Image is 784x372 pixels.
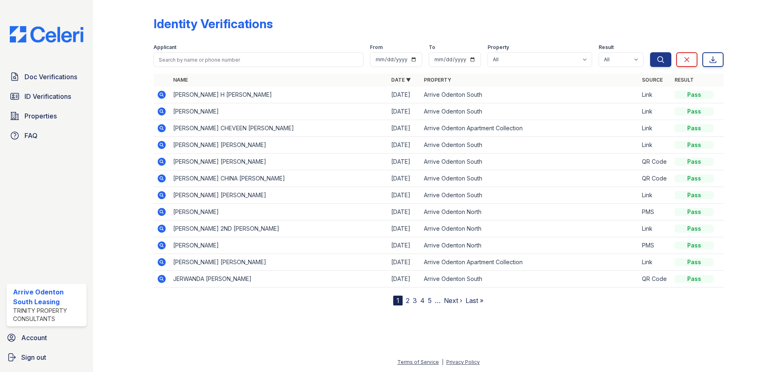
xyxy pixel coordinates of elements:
[388,103,421,120] td: [DATE]
[639,154,671,170] td: QR Code
[170,154,388,170] td: [PERSON_NAME] [PERSON_NAME]
[639,120,671,137] td: Link
[642,77,663,83] a: Source
[388,137,421,154] td: [DATE]
[446,359,480,365] a: Privacy Policy
[170,237,388,254] td: [PERSON_NAME]
[424,77,451,83] a: Property
[406,296,410,305] a: 2
[435,296,441,305] span: …
[675,225,714,233] div: Pass
[21,333,47,343] span: Account
[3,330,90,346] a: Account
[639,237,671,254] td: PMS
[170,170,388,187] td: [PERSON_NAME] CHINA [PERSON_NAME]
[444,296,462,305] a: Next ›
[675,241,714,249] div: Pass
[421,187,639,204] td: Arrive Odenton South
[639,254,671,271] td: Link
[388,87,421,103] td: [DATE]
[421,103,639,120] td: Arrive Odenton South
[3,349,90,365] a: Sign out
[421,87,639,103] td: Arrive Odenton South
[675,91,714,99] div: Pass
[421,221,639,237] td: Arrive Odenton North
[675,174,714,183] div: Pass
[388,170,421,187] td: [DATE]
[421,204,639,221] td: Arrive Odenton North
[154,44,176,51] label: Applicant
[421,237,639,254] td: Arrive Odenton North
[599,44,614,51] label: Result
[421,254,639,271] td: Arrive Odenton Apartment Collection
[675,258,714,266] div: Pass
[675,77,694,83] a: Result
[388,187,421,204] td: [DATE]
[639,170,671,187] td: QR Code
[170,221,388,237] td: [PERSON_NAME] 2ND [PERSON_NAME]
[488,44,509,51] label: Property
[675,208,714,216] div: Pass
[170,204,388,221] td: [PERSON_NAME]
[639,103,671,120] td: Link
[173,77,188,83] a: Name
[7,127,87,144] a: FAQ
[24,131,38,140] span: FAQ
[675,275,714,283] div: Pass
[170,187,388,204] td: [PERSON_NAME] [PERSON_NAME]
[413,296,417,305] a: 3
[388,237,421,254] td: [DATE]
[421,170,639,187] td: Arrive Odenton South
[465,296,483,305] a: Last »
[675,191,714,199] div: Pass
[3,26,90,42] img: CE_Logo_Blue-a8612792a0a2168367f1c8372b55b34899dd931a85d93a1a3d3e32e68fde9ad4.png
[639,271,671,287] td: QR Code
[388,271,421,287] td: [DATE]
[24,91,71,101] span: ID Verifications
[421,137,639,154] td: Arrive Odenton South
[675,141,714,149] div: Pass
[170,103,388,120] td: [PERSON_NAME]
[675,107,714,116] div: Pass
[675,158,714,166] div: Pass
[639,187,671,204] td: Link
[388,154,421,170] td: [DATE]
[442,359,443,365] div: |
[421,120,639,137] td: Arrive Odenton Apartment Collection
[154,52,363,67] input: Search by name or phone number
[154,16,273,31] div: Identity Verifications
[170,137,388,154] td: [PERSON_NAME] [PERSON_NAME]
[7,69,87,85] a: Doc Verifications
[13,287,83,307] div: Arrive Odenton South Leasing
[429,44,435,51] label: To
[388,221,421,237] td: [DATE]
[170,271,388,287] td: JERWANDA [PERSON_NAME]
[421,271,639,287] td: Arrive Odenton South
[388,120,421,137] td: [DATE]
[428,296,432,305] a: 5
[639,137,671,154] td: Link
[388,254,421,271] td: [DATE]
[639,204,671,221] td: PMS
[170,87,388,103] td: [PERSON_NAME] H [PERSON_NAME]
[7,108,87,124] a: Properties
[391,77,411,83] a: Date ▼
[420,296,425,305] a: 4
[170,254,388,271] td: [PERSON_NAME] [PERSON_NAME]
[21,352,46,362] span: Sign out
[370,44,383,51] label: From
[7,88,87,105] a: ID Verifications
[13,307,83,323] div: Trinity Property Consultants
[675,124,714,132] div: Pass
[639,87,671,103] td: Link
[24,111,57,121] span: Properties
[421,154,639,170] td: Arrive Odenton South
[24,72,77,82] span: Doc Verifications
[170,120,388,137] td: [PERSON_NAME] CHEVEEN [PERSON_NAME]
[388,204,421,221] td: [DATE]
[639,221,671,237] td: Link
[393,296,403,305] div: 1
[397,359,439,365] a: Terms of Service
